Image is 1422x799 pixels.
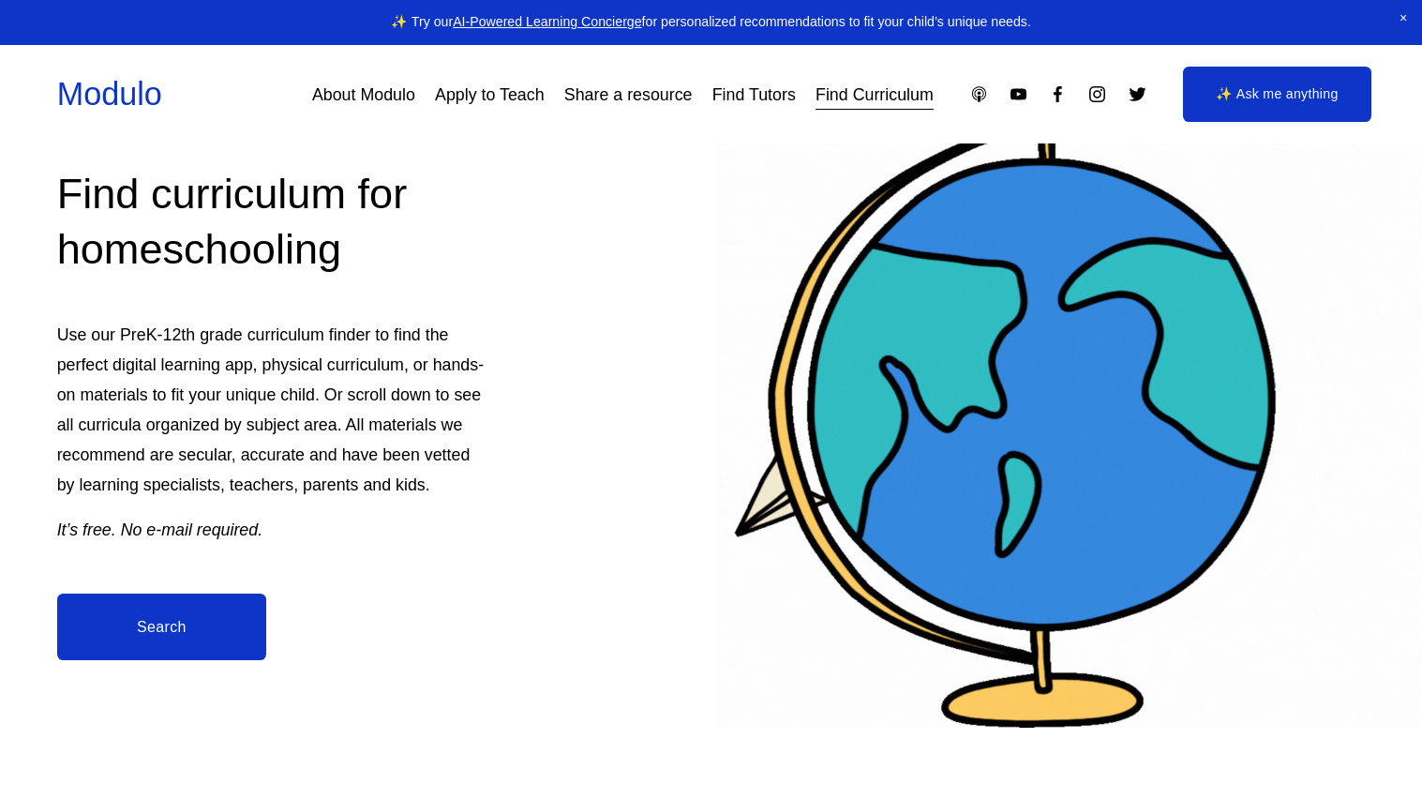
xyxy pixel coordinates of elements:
[1087,84,1107,104] a: Instagram
[435,78,545,112] a: Apply to Teach
[453,14,641,29] a: AI-Powered Learning Concierge
[1009,84,1028,104] a: YouTube
[969,84,989,104] a: Apple Podcasts
[57,594,266,660] a: Search
[712,78,796,112] a: Find Tutors
[57,76,162,112] a: Modulo
[1128,84,1147,104] a: Twitter
[816,78,934,112] a: Find Curriculum
[312,78,415,112] a: About Modulo
[57,520,262,539] em: It’s free. No e-mail required.
[57,166,486,277] h2: Find curriculum for homeschooling
[1183,67,1372,123] a: ✨ Ask me anything
[564,78,693,112] a: Share a resource
[57,320,486,500] p: Use our PreK-12th grade curriculum finder to find the perfect digital learning app, physical curr...
[1048,84,1068,104] a: Facebook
